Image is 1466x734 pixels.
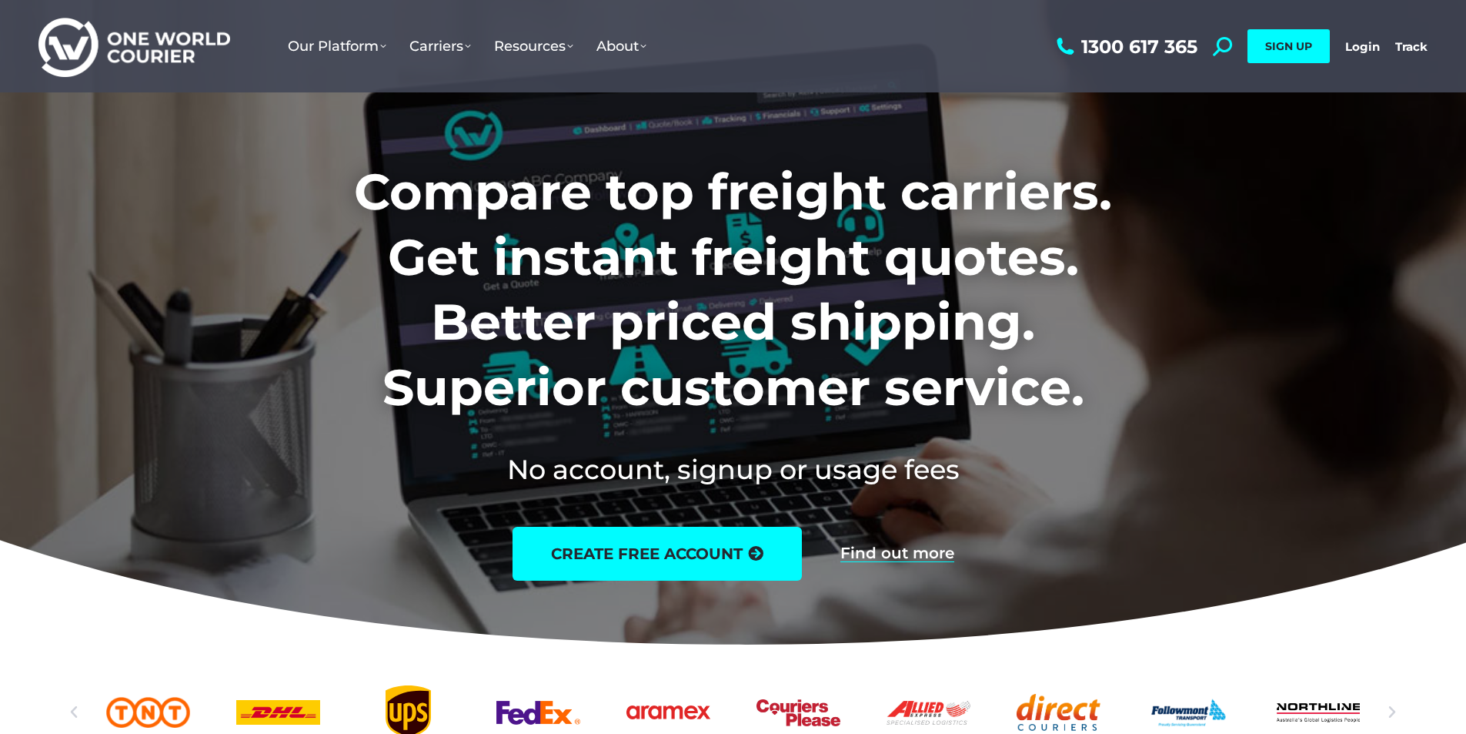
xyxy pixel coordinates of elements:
a: Track [1395,39,1428,54]
a: Carriers [398,22,483,70]
span: About [596,38,646,55]
span: Resources [494,38,573,55]
a: Our Platform [276,22,398,70]
img: One World Courier [38,15,230,78]
a: About [585,22,658,70]
span: SIGN UP [1265,39,1312,53]
span: Our Platform [288,38,386,55]
a: Find out more [840,545,954,562]
a: Login [1345,39,1380,54]
a: SIGN UP [1247,29,1330,63]
span: Carriers [409,38,471,55]
a: create free account [513,527,802,581]
a: 1300 617 365 [1053,37,1197,56]
h2: No account, signup or usage fees [252,451,1214,488]
a: Resources [483,22,585,70]
h1: Compare top freight carriers. Get instant freight quotes. Better priced shipping. Superior custom... [252,159,1214,420]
